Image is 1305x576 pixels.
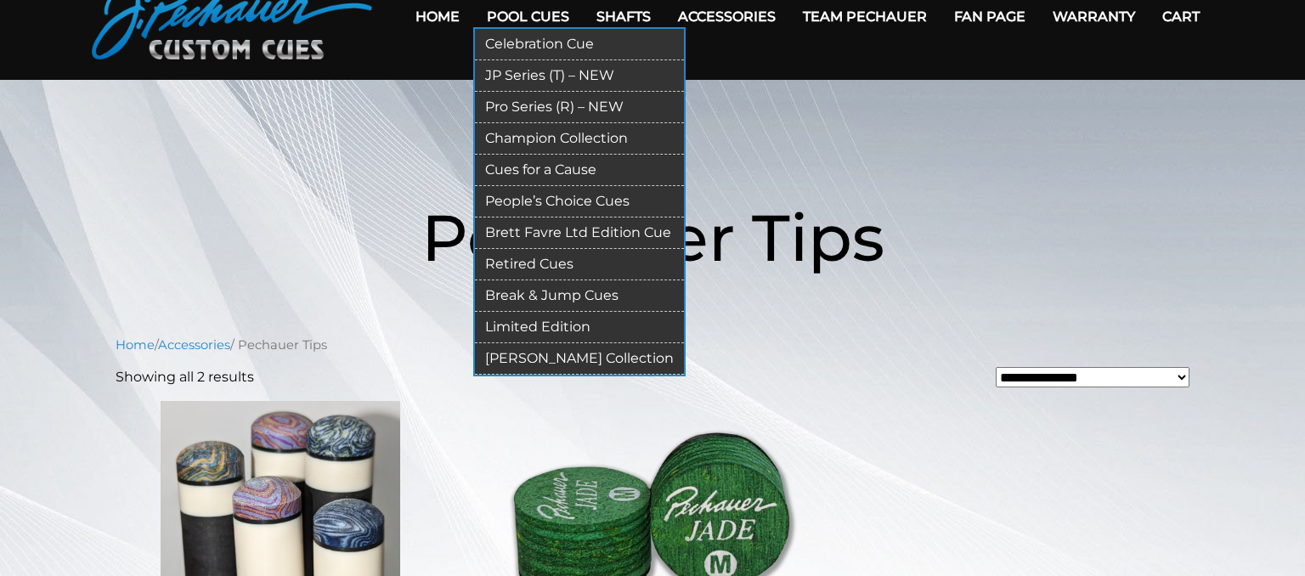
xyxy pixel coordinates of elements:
[475,312,684,343] a: Limited Edition
[475,217,684,249] a: Brett Favre Ltd Edition Cue
[116,367,254,387] p: Showing all 2 results
[475,123,684,155] a: Champion Collection
[475,60,684,92] a: JP Series (T) – NEW
[158,337,230,353] a: Accessories
[116,337,155,353] a: Home
[475,155,684,186] a: Cues for a Cause
[475,92,684,123] a: Pro Series (R) – NEW
[475,249,684,280] a: Retired Cues
[475,280,684,312] a: Break & Jump Cues
[475,343,684,375] a: [PERSON_NAME] Collection
[996,367,1189,387] select: Shop order
[475,186,684,217] a: People’s Choice Cues
[116,336,1189,354] nav: Breadcrumb
[475,29,684,60] a: Celebration Cue
[421,198,884,277] span: Pechauer Tips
